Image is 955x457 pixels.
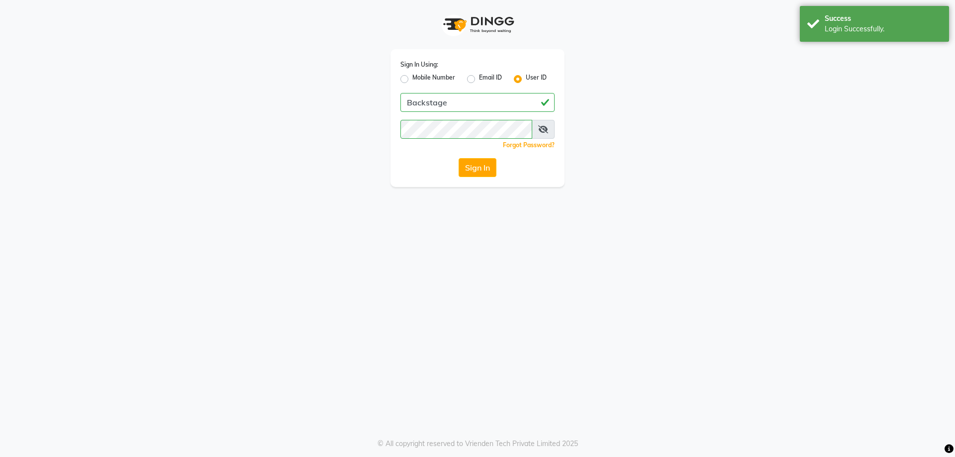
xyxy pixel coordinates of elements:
div: Login Successfully. [825,24,942,34]
label: Email ID [479,73,502,85]
label: Sign In Using: [400,60,438,69]
img: logo1.svg [438,10,517,39]
input: Username [400,120,532,139]
a: Forgot Password? [503,141,555,149]
label: Mobile Number [412,73,455,85]
label: User ID [526,73,547,85]
div: Success [825,13,942,24]
input: Username [400,93,555,112]
button: Sign In [459,158,496,177]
